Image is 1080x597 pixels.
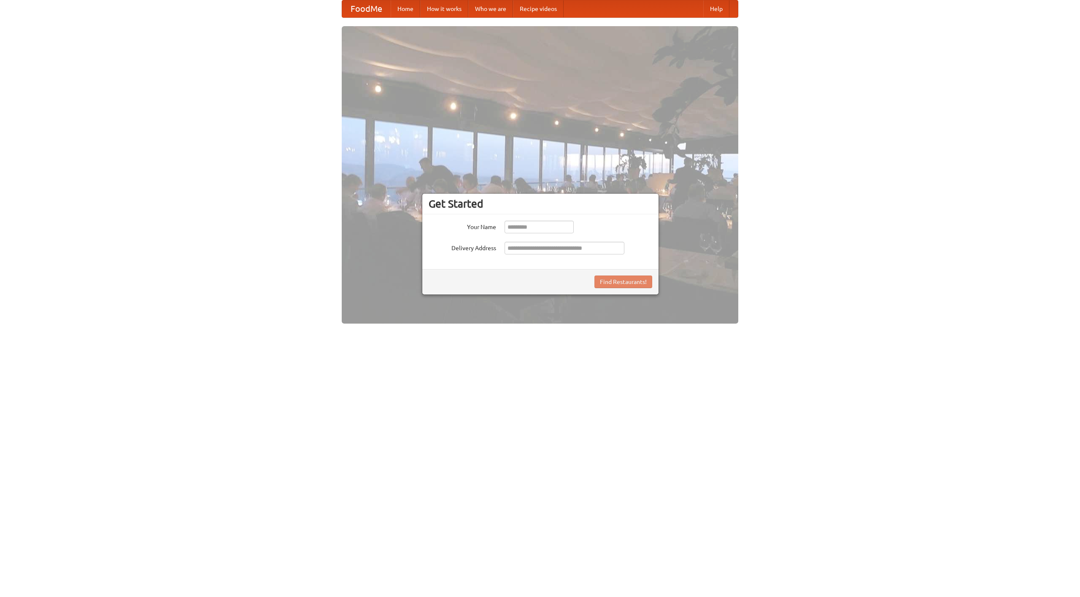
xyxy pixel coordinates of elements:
a: Who we are [468,0,513,17]
button: Find Restaurants! [594,276,652,288]
a: Home [391,0,420,17]
h3: Get Started [429,197,652,210]
a: How it works [420,0,468,17]
a: FoodMe [342,0,391,17]
a: Recipe videos [513,0,564,17]
label: Delivery Address [429,242,496,252]
label: Your Name [429,221,496,231]
a: Help [703,0,729,17]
